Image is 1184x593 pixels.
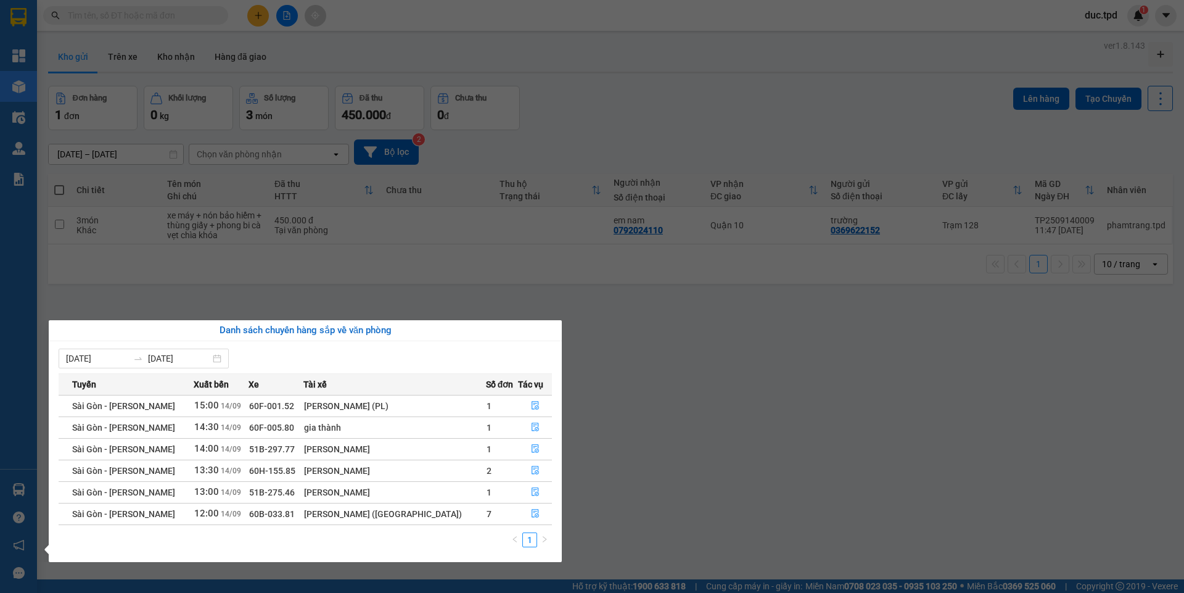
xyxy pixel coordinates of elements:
[249,423,294,433] span: 60F-005.80
[487,509,491,519] span: 7
[249,378,259,391] span: Xe
[303,378,327,391] span: Tài xế
[72,378,96,391] span: Tuyến
[541,536,548,543] span: right
[72,466,175,476] span: Sài Gòn - [PERSON_NAME]
[133,354,143,363] span: to
[304,442,485,456] div: [PERSON_NAME]
[519,461,551,481] button: file-done
[486,378,514,391] span: Số đơn
[487,487,491,497] span: 1
[221,488,241,497] span: 14/09
[531,487,540,497] span: file-done
[249,509,295,519] span: 60B-033.81
[249,444,295,454] span: 51B-297.77
[249,466,295,476] span: 60H-155.85
[519,418,551,437] button: file-done
[511,536,519,543] span: left
[531,466,540,476] span: file-done
[487,444,491,454] span: 1
[221,510,241,518] span: 14/09
[304,421,485,434] div: gia thành
[519,396,551,416] button: file-done
[522,533,537,547] li: 1
[194,465,219,476] span: 13:30
[487,401,491,411] span: 1
[304,464,485,478] div: [PERSON_NAME]
[194,378,229,391] span: Xuất bến
[537,533,552,547] button: right
[148,352,210,365] input: Đến ngày
[133,354,143,363] span: swap-right
[59,323,552,338] div: Danh sách chuyến hàng sắp về văn phòng
[72,487,175,497] span: Sài Gòn - [PERSON_NAME]
[221,423,241,432] span: 14/09
[518,378,543,391] span: Tác vụ
[531,444,540,454] span: file-done
[221,467,241,475] span: 14/09
[221,402,241,410] span: 14/09
[519,439,551,459] button: file-done
[508,533,522,547] button: left
[304,507,485,521] div: [PERSON_NAME] ([GEOGRAPHIC_DATA])
[249,401,294,411] span: 60F-001.52
[194,486,219,497] span: 13:00
[72,509,175,519] span: Sài Gòn - [PERSON_NAME]
[194,400,219,411] span: 15:00
[487,466,491,476] span: 2
[221,445,241,454] span: 14/09
[304,399,485,413] div: [PERSON_NAME] (PL)
[519,504,551,524] button: file-done
[537,533,552,547] li: Next Page
[194,508,219,519] span: 12:00
[194,443,219,454] span: 14:00
[304,486,485,499] div: [PERSON_NAME]
[487,423,491,433] span: 1
[194,421,219,433] span: 14:30
[72,444,175,454] span: Sài Gòn - [PERSON_NAME]
[523,533,536,547] a: 1
[531,509,540,519] span: file-done
[249,487,295,497] span: 51B-275.46
[66,352,128,365] input: Từ ngày
[519,483,551,502] button: file-done
[531,423,540,433] span: file-done
[531,401,540,411] span: file-done
[72,401,175,411] span: Sài Gòn - [PERSON_NAME]
[72,423,175,433] span: Sài Gòn - [PERSON_NAME]
[508,533,522,547] li: Previous Page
